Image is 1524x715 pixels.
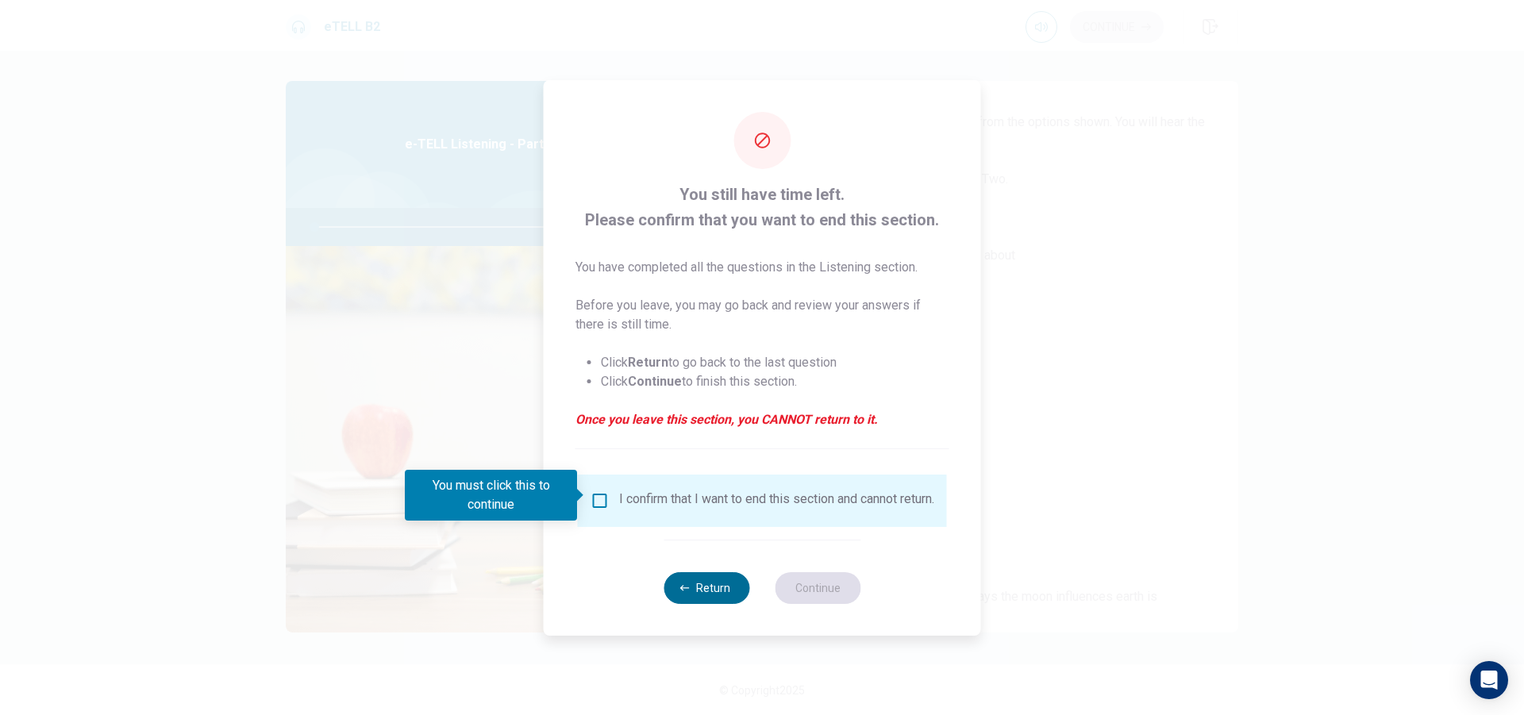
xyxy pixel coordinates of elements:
div: I confirm that I want to end this section and cannot return. [619,491,934,510]
li: Click to finish this section. [601,372,949,391]
div: You must click this to continue [405,470,577,521]
button: Return [664,572,749,604]
span: You still have time left. Please confirm that you want to end this section. [575,182,949,233]
p: Before you leave, you may go back and review your answers if there is still time. [575,296,949,334]
strong: Return [628,355,668,370]
em: Once you leave this section, you CANNOT return to it. [575,410,949,429]
div: Open Intercom Messenger [1470,661,1508,699]
strong: Continue [628,374,682,389]
p: You have completed all the questions in the Listening section. [575,258,949,277]
button: Continue [775,572,860,604]
span: You must click this to continue [591,491,610,510]
li: Click to go back to the last question [601,353,949,372]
